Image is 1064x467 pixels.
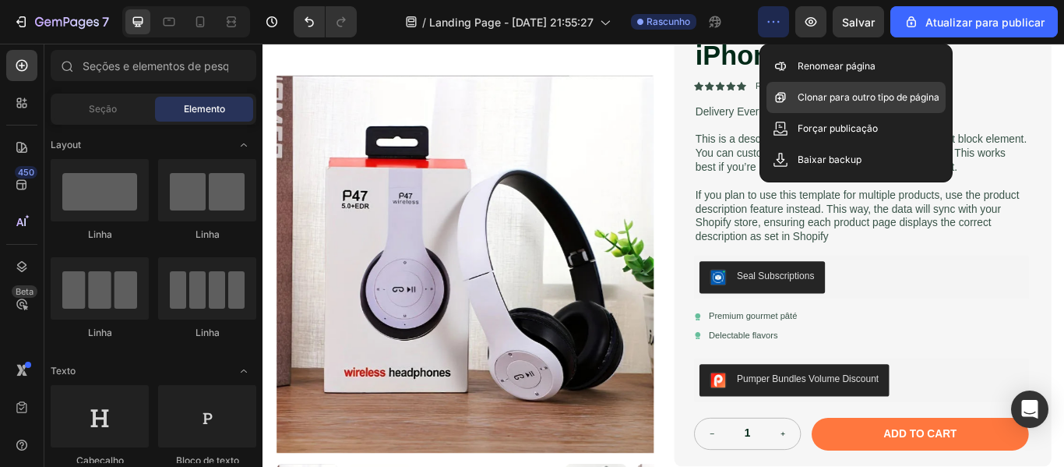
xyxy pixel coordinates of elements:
[521,384,540,402] img: CIumv63twf4CEAE=.png
[294,6,357,37] div: Desfazer/Refazer
[520,312,622,325] p: Premium gourmet pâté
[574,44,708,57] p: Rated 4.7 Stars (465 reviews)
[51,50,256,81] input: Seções e elementos de pesquisa
[552,384,717,400] div: Pumper Bundles Volume Discount
[1011,391,1048,428] div: Abra o Intercom Messenger
[88,228,112,240] font: Linha
[6,6,116,37] button: 7
[724,448,809,464] div: Add to cart
[504,104,891,153] p: This is a description, but it's editable because it's a text block element. You can customize thi...
[16,286,33,297] font: Beta
[176,455,239,466] font: Bloco de texto
[429,16,594,29] font: Landing Page - [DATE] 21:55:27
[51,365,76,377] font: Texto
[798,122,878,134] font: Forçar publicação
[89,103,117,115] font: Seção
[196,228,220,240] font: Linha
[647,16,690,27] font: Rascunho
[552,264,643,280] div: Seal Subscriptions
[18,167,34,178] font: 450
[231,133,256,157] span: Alternar aberto
[798,91,939,103] font: Clonar para outro tipo de página
[509,374,730,412] button: Pumper Bundles Volume Discount
[88,327,112,338] font: Linha
[520,334,600,348] p: Delectable flavors
[798,60,876,72] font: Renomear página
[51,139,81,150] font: Layout
[833,6,884,37] button: Salvar
[842,16,875,29] font: Salvar
[798,154,861,165] font: Baixar backup
[509,254,655,292] button: Seal Subscriptions
[184,103,225,115] font: Elemento
[890,6,1058,37] button: Atualizar para publicar
[504,73,891,89] p: Delivery Every 30 Days
[504,169,891,234] p: If you plan to use this template for multiple products, use the product description feature inste...
[231,359,256,384] span: Alternar aberto
[925,16,1045,29] font: Atualizar para publicar
[422,16,426,29] font: /
[196,327,220,338] font: Linha
[262,44,1064,467] iframe: Área de design
[521,264,540,282] img: SealSubscriptions.png
[102,14,109,30] font: 7
[76,455,124,466] font: Cabeçalho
